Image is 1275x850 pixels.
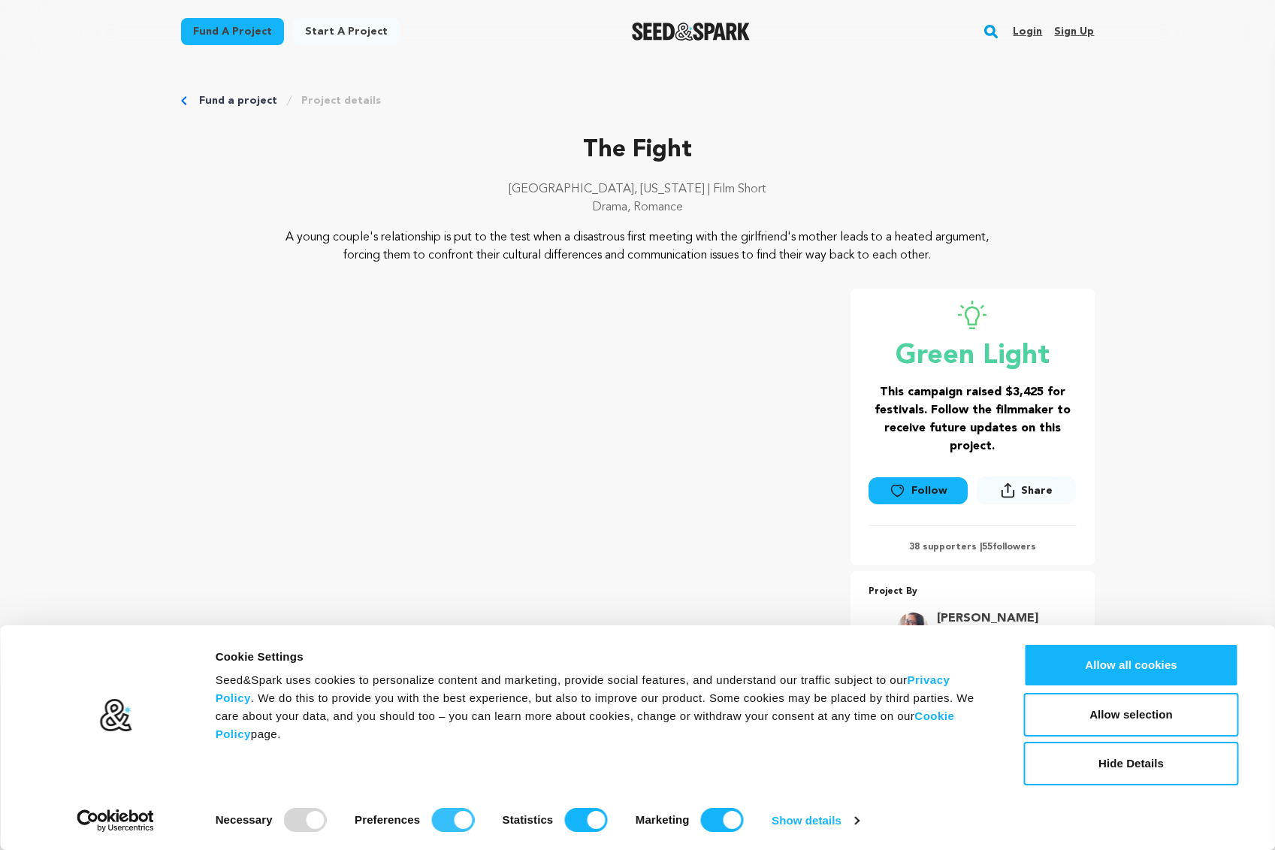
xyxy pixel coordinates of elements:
strong: Preferences [355,813,420,826]
span: Share [1021,483,1053,498]
h3: This campaign raised $3,425 for festivals. Follow the filmmaker to receive future updates on this... [869,383,1077,455]
p: 38 supporters | followers [869,541,1077,553]
p: [GEOGRAPHIC_DATA], [US_STATE] | Film Short [181,180,1095,198]
a: Sign up [1054,20,1094,44]
a: Seed&Spark Homepage [632,23,750,41]
a: Follow [869,477,968,504]
img: Seed&Spark Logo Dark Mode [632,23,750,41]
a: Usercentrics Cookiebot - opens in a new window [50,809,181,832]
p: The Fight [181,132,1095,168]
button: Hide Details [1024,742,1239,785]
p: Green Light [869,341,1077,371]
div: Cookie Settings [216,648,990,666]
strong: Necessary [216,813,273,826]
button: Allow selection [1024,693,1239,737]
strong: Statistics [503,813,554,826]
img: logo [98,698,132,733]
a: Login [1013,20,1042,44]
a: Goto Rutledge Magan profile [937,610,1038,628]
a: Fund a project [181,18,284,45]
button: Allow all cookies [1024,643,1239,687]
a: Project details [301,93,381,108]
strong: Marketing [636,813,690,826]
a: Start a project [293,18,400,45]
div: Seed&Spark uses cookies to personalize content and marketing, provide social features, and unders... [216,671,990,743]
span: 55 [982,543,993,552]
button: Share [977,476,1076,504]
p: Drama, Romance [181,198,1095,216]
img: e6371b7ea271a224.jpg [898,613,928,643]
p: A young couple's relationship is put to the test when a disastrous first meeting with the girlfri... [272,228,1003,265]
a: Fund a project [199,93,277,108]
div: Breadcrumb [181,93,1095,108]
p: Project By [869,583,1077,600]
a: Show details [772,809,859,832]
span: Share [977,476,1076,510]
